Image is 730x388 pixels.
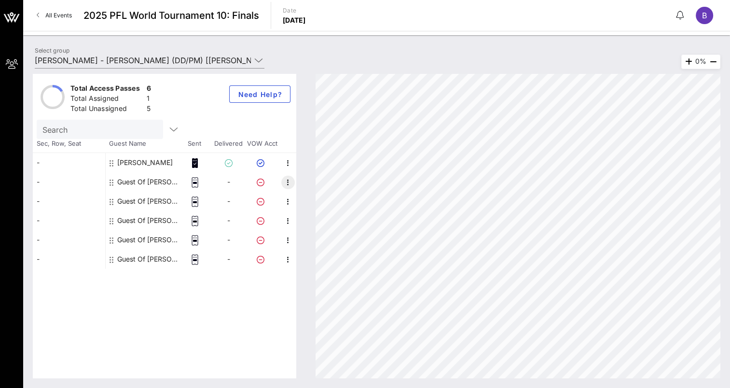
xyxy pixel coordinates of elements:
[33,192,105,211] div: -
[117,153,173,172] div: Brad Pence
[147,83,151,96] div: 6
[117,211,178,230] div: Guest Of Brad Pence - Donn Davis
[33,230,105,249] div: -
[117,249,178,269] div: Guest Of Brad Pence - Tom SKora
[211,139,245,149] span: Delivered
[33,153,105,172] div: -
[227,216,230,224] span: -
[83,8,259,23] span: 2025 PFL World Tournament 10: Finals
[283,15,306,25] p: [DATE]
[227,255,230,263] span: -
[70,83,143,96] div: Total Access Passes
[178,139,211,149] span: Sent
[227,236,230,244] span: -
[33,139,105,149] span: Sec, Row, Seat
[35,47,69,54] label: Select group
[33,172,105,192] div: -
[70,94,143,106] div: Total Assigned
[147,94,151,106] div: 1
[227,197,230,205] span: -
[31,8,78,23] a: All Events
[147,104,151,116] div: 5
[117,192,178,211] div: Guest Of Brad Pence - Donn Davis
[117,230,178,249] div: Guest Of Brad Pence - Donn Davis
[117,172,178,192] div: Guest Of Brad Pence - Donn Davis
[105,139,178,149] span: Guest Name
[245,139,279,149] span: VOW Acct
[702,11,707,20] span: B
[227,178,230,186] span: -
[283,6,306,15] p: Date
[681,55,720,69] div: 0%
[229,85,290,103] button: Need Help?
[45,12,72,19] span: All Events
[70,104,143,116] div: Total Unassigned
[33,211,105,230] div: -
[33,249,105,269] div: -
[237,90,282,98] span: Need Help?
[696,7,713,24] div: B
